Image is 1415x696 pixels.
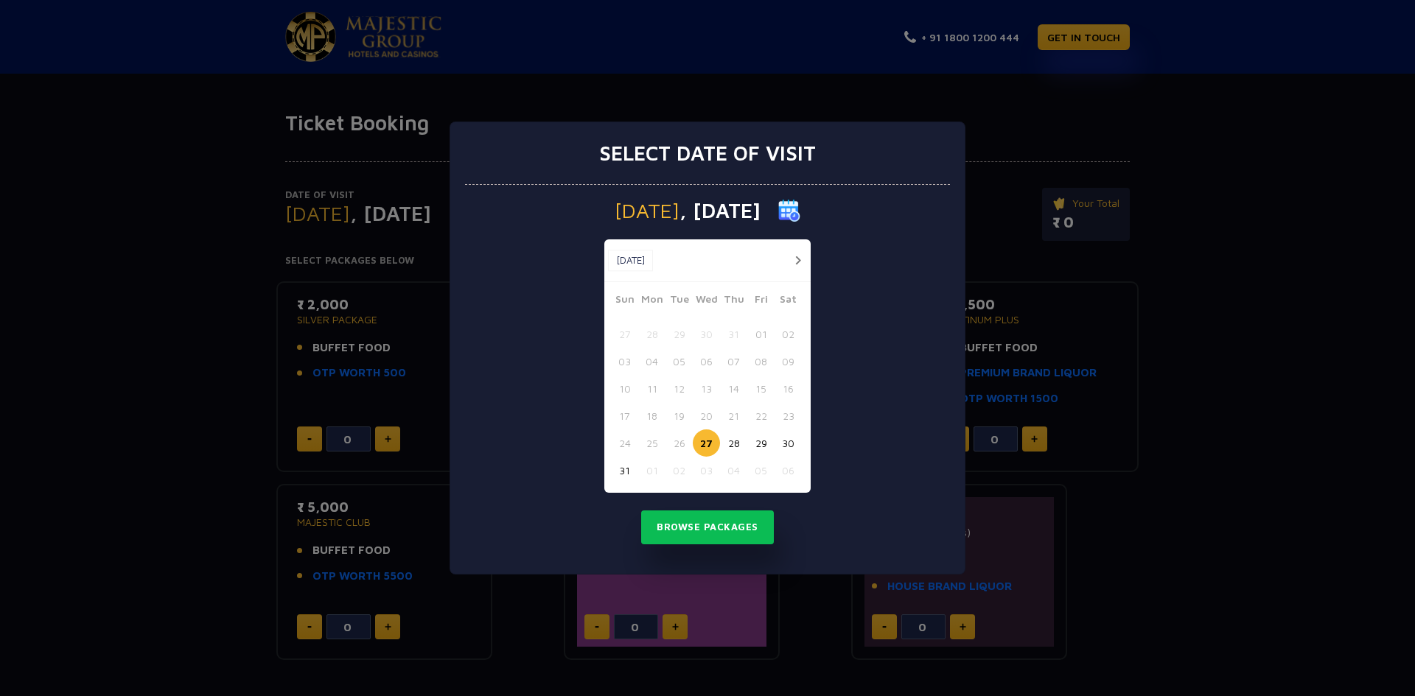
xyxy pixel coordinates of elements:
button: 05 [747,457,775,484]
button: 04 [720,457,747,484]
button: 02 [665,457,693,484]
button: 23 [775,402,802,429]
button: 19 [665,402,693,429]
span: Sat [775,291,802,312]
button: 07 [720,348,747,375]
button: 27 [611,320,638,348]
span: , [DATE] [679,200,761,221]
button: 28 [720,429,747,457]
button: 11 [638,375,665,402]
span: Fri [747,291,775,312]
span: Wed [693,291,720,312]
button: 06 [693,348,720,375]
button: 26 [665,429,693,457]
button: 01 [638,457,665,484]
button: [DATE] [608,250,653,272]
span: Thu [720,291,747,312]
button: 25 [638,429,665,457]
button: 09 [775,348,802,375]
button: 13 [693,375,720,402]
button: 01 [747,320,775,348]
button: 30 [775,429,802,457]
button: 28 [638,320,665,348]
button: 27 [693,429,720,457]
button: 17 [611,402,638,429]
button: 15 [747,375,775,402]
span: Tue [665,291,693,312]
button: 03 [693,457,720,484]
button: 21 [720,402,747,429]
button: 20 [693,402,720,429]
button: 31 [611,457,638,484]
button: 18 [638,402,665,429]
button: Browse Packages [641,510,774,544]
button: 31 [720,320,747,348]
button: 30 [693,320,720,348]
span: Mon [638,291,665,312]
span: [DATE] [615,200,679,221]
button: 14 [720,375,747,402]
img: calender icon [778,200,800,222]
button: 05 [665,348,693,375]
button: 29 [665,320,693,348]
button: 04 [638,348,665,375]
button: 03 [611,348,638,375]
button: 06 [775,457,802,484]
span: Sun [611,291,638,312]
button: 16 [775,375,802,402]
button: 29 [747,429,775,457]
button: 24 [611,429,638,457]
button: 12 [665,375,693,402]
button: 02 [775,320,802,348]
button: 10 [611,375,638,402]
h3: Select date of visit [599,141,816,166]
button: 08 [747,348,775,375]
button: 22 [747,402,775,429]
